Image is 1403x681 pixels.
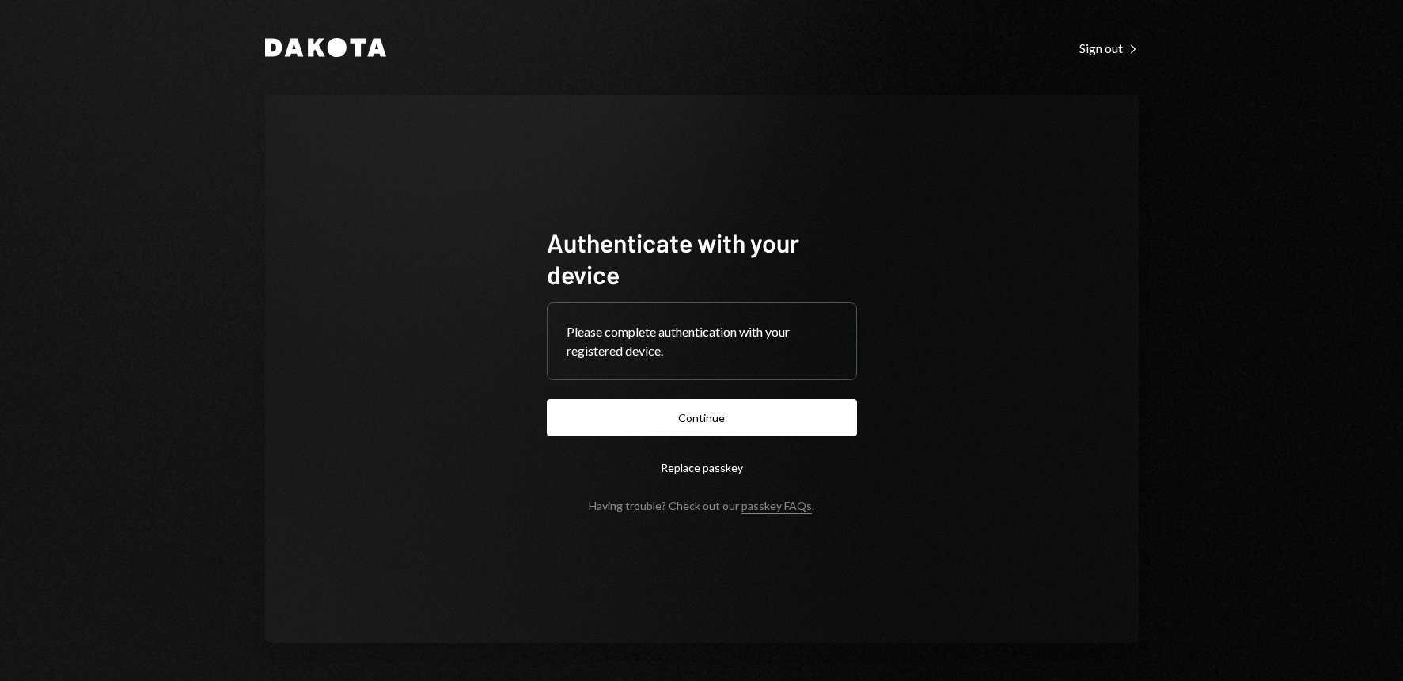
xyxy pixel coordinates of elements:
[567,322,837,360] div: Please complete authentication with your registered device.
[741,499,812,514] a: passkey FAQs
[547,226,857,290] h1: Authenticate with your device
[547,449,857,486] button: Replace passkey
[547,399,857,436] button: Continue
[1079,40,1139,56] div: Sign out
[589,499,814,512] div: Having trouble? Check out our .
[1079,39,1139,56] a: Sign out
